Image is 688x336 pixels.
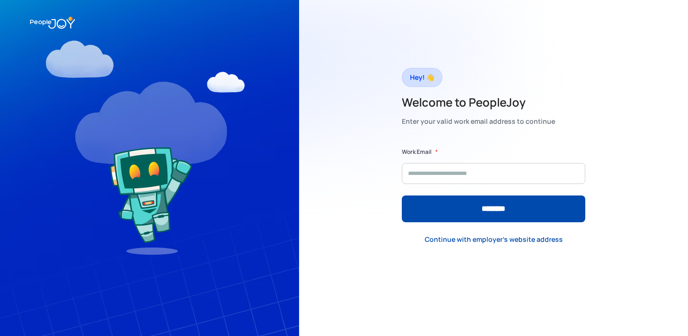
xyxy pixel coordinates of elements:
[425,235,563,244] div: Continue with employer's website address
[410,71,434,84] div: Hey! 👋
[417,229,570,249] a: Continue with employer's website address
[402,147,431,157] label: Work Email
[402,95,555,110] h2: Welcome to PeopleJoy
[402,115,555,128] div: Enter your valid work email address to continue
[402,147,585,222] form: Form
